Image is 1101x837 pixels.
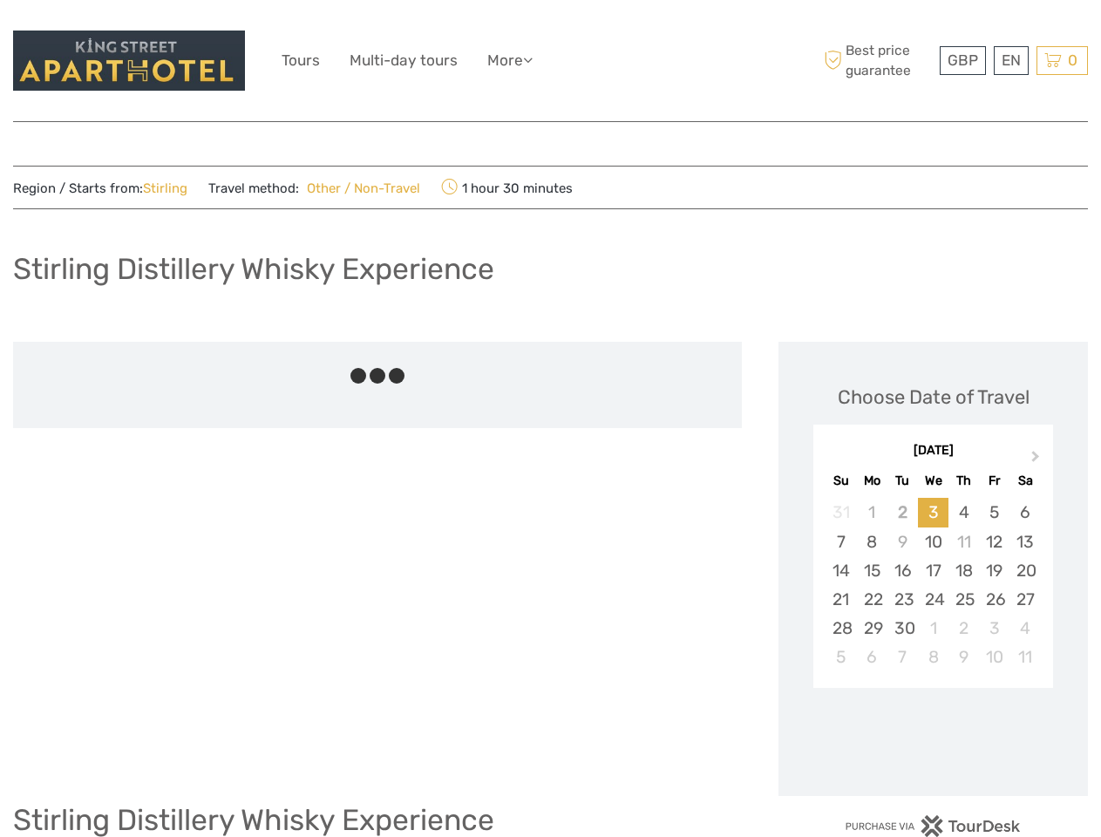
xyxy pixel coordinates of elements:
[13,251,494,287] h1: Stirling Distillery Whisky Experience
[857,469,887,493] div: Mo
[282,48,320,73] a: Tours
[826,614,856,643] div: Choose Sunday, September 28th, 2025
[979,643,1009,671] div: Choose Friday, October 10th, 2025
[13,31,245,91] img: 3420-ddc9fe00-a6ef-4148-a740-773f7b35c77d_logo_big.jpg
[1009,498,1040,527] div: Choose Saturday, September 6th, 2025
[1009,643,1040,671] div: Choose Saturday, October 11th, 2025
[887,643,918,671] div: Choose Tuesday, October 7th, 2025
[948,556,979,585] div: Choose Thursday, September 18th, 2025
[918,469,948,493] div: We
[979,614,1009,643] div: Choose Friday, October 3rd, 2025
[487,48,533,73] a: More
[813,442,1053,460] div: [DATE]
[918,556,948,585] div: Choose Wednesday, September 17th, 2025
[979,556,1009,585] div: Choose Friday, September 19th, 2025
[819,41,935,79] span: Best price guarantee
[948,585,979,614] div: Choose Thursday, September 25th, 2025
[918,498,948,527] div: Choose Wednesday, September 3rd, 2025
[826,643,856,671] div: Choose Sunday, October 5th, 2025
[918,643,948,671] div: Choose Wednesday, October 8th, 2025
[948,614,979,643] div: Choose Thursday, October 2nd, 2025
[826,527,856,556] div: Choose Sunday, September 7th, 2025
[1009,556,1040,585] div: Choose Saturday, September 20th, 2025
[887,556,918,585] div: Choose Tuesday, September 16th, 2025
[857,527,887,556] div: Choose Monday, September 8th, 2025
[948,527,979,556] div: Not available Thursday, September 11th, 2025
[928,733,939,745] div: Loading...
[857,556,887,585] div: Choose Monday, September 15th, 2025
[887,498,918,527] div: Not available Tuesday, September 2nd, 2025
[948,51,978,69] span: GBP
[826,469,856,493] div: Su
[299,180,420,196] a: Other / Non-Travel
[819,498,1047,671] div: month 2025-09
[979,527,1009,556] div: Choose Friday, September 12th, 2025
[994,46,1029,75] div: EN
[350,48,458,73] a: Multi-day tours
[887,585,918,614] div: Choose Tuesday, September 23rd, 2025
[1009,585,1040,614] div: Choose Saturday, September 27th, 2025
[979,498,1009,527] div: Choose Friday, September 5th, 2025
[979,585,1009,614] div: Choose Friday, September 26th, 2025
[857,643,887,671] div: Choose Monday, October 6th, 2025
[857,614,887,643] div: Choose Monday, September 29th, 2025
[918,527,948,556] div: Choose Wednesday, September 10th, 2025
[979,469,1009,493] div: Fr
[143,180,187,196] a: Stirling
[1023,446,1051,474] button: Next Month
[1009,527,1040,556] div: Choose Saturday, September 13th, 2025
[948,643,979,671] div: Choose Thursday, October 9th, 2025
[948,469,979,493] div: Th
[857,498,887,527] div: Not available Monday, September 1st, 2025
[887,614,918,643] div: Choose Tuesday, September 30th, 2025
[838,384,1030,411] div: Choose Date of Travel
[13,180,187,198] span: Region / Starts from:
[918,614,948,643] div: Choose Wednesday, October 1st, 2025
[887,527,918,556] div: Not available Tuesday, September 9th, 2025
[948,498,979,527] div: Choose Thursday, September 4th, 2025
[857,585,887,614] div: Choose Monday, September 22nd, 2025
[1065,51,1080,69] span: 0
[441,175,573,200] span: 1 hour 30 minutes
[1009,469,1040,493] div: Sa
[826,498,856,527] div: Not available Sunday, August 31st, 2025
[845,815,1022,837] img: PurchaseViaTourDesk.png
[887,469,918,493] div: Tu
[826,585,856,614] div: Choose Sunday, September 21st, 2025
[918,585,948,614] div: Choose Wednesday, September 24th, 2025
[826,556,856,585] div: Choose Sunday, September 14th, 2025
[1009,614,1040,643] div: Choose Saturday, October 4th, 2025
[208,175,420,200] span: Travel method:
